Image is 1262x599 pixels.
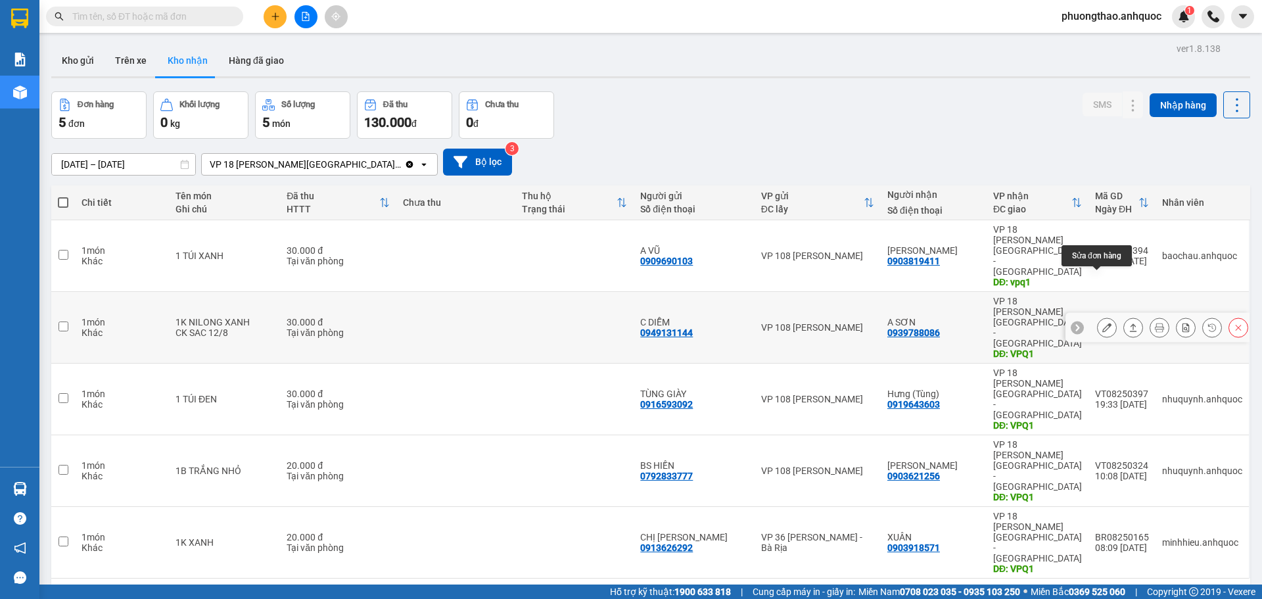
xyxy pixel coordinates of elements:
[761,322,874,333] div: VP 108 [PERSON_NAME]
[13,85,27,99] img: warehouse-icon
[640,389,747,399] div: TÙNG GIÀY
[52,154,195,175] input: Select a date range.
[179,100,220,109] div: Khối lượng
[1207,11,1219,22] img: phone-icon
[466,114,473,130] span: 0
[255,91,350,139] button: Số lượng5món
[82,389,162,399] div: 1 món
[640,399,693,410] div: 0916593092
[753,585,855,599] span: Cung cấp máy in - giấy in:
[287,317,390,327] div: 30.000 đ
[404,159,415,170] svg: Clear value
[887,256,940,266] div: 0903819411
[1237,11,1249,22] span: caret-down
[287,399,390,410] div: Tại văn phòng
[287,245,390,256] div: 30.000 đ
[82,399,162,410] div: Khác
[287,204,379,214] div: HTTT
[741,585,743,599] span: |
[419,159,429,170] svg: open
[287,327,390,338] div: Tại văn phòng
[1162,466,1242,476] div: nhuquynh.anhquoc
[157,45,218,76] button: Kho nhận
[325,5,348,28] button: aim
[78,100,114,109] div: Đơn hàng
[761,191,864,201] div: VP gửi
[993,563,1082,574] div: DĐ: VPQ1
[640,204,747,214] div: Số điện thoại
[993,277,1082,287] div: DĐ: vpq1
[887,389,980,399] div: Hưng (Tùng)
[1097,318,1117,337] div: Sửa đơn hàng
[993,204,1071,214] div: ĐC giao
[887,205,980,216] div: Số điện thoại
[515,185,634,220] th: Toggle SortBy
[287,471,390,481] div: Tại văn phòng
[271,12,280,21] span: plus
[411,118,417,129] span: đ
[1062,245,1132,266] div: Sửa đơn hàng
[105,45,157,76] button: Trên xe
[1177,41,1221,56] div: ver 1.8.138
[887,327,940,338] div: 0939788086
[82,327,162,338] div: Khác
[522,191,617,201] div: Thu hộ
[993,368,1082,420] div: VP 18 [PERSON_NAME][GEOGRAPHIC_DATA] - [GEOGRAPHIC_DATA]
[640,460,747,471] div: BS HIỀN
[1162,197,1242,208] div: Nhân viên
[287,460,390,471] div: 20.000 đ
[175,327,273,338] div: CK SAC 12/8
[1162,537,1242,548] div: minhhieu.anhquoc
[640,317,747,327] div: C DIỄM
[993,296,1082,348] div: VP 18 [PERSON_NAME][GEOGRAPHIC_DATA] - [GEOGRAPHIC_DATA]
[640,191,747,201] div: Người gửi
[640,256,693,266] div: 0909690103
[175,204,273,214] div: Ghi chú
[51,91,147,139] button: Đơn hàng5đơn
[294,5,317,28] button: file-add
[175,537,273,548] div: 1K XANH
[1095,460,1149,471] div: VT08250324
[640,542,693,553] div: 0913626292
[1095,532,1149,542] div: BR08250165
[14,542,26,554] span: notification
[301,12,310,21] span: file-add
[82,460,162,471] div: 1 món
[1095,399,1149,410] div: 19:33 [DATE]
[887,532,980,542] div: XUÂN
[403,197,509,208] div: Chưa thu
[264,5,287,28] button: plus
[1178,11,1190,22] img: icon-new-feature
[505,142,519,155] sup: 3
[1123,318,1143,337] div: Giao hàng
[82,532,162,542] div: 1 món
[1095,471,1149,481] div: 10:08 [DATE]
[51,45,105,76] button: Kho gửi
[218,45,294,76] button: Hàng đã giao
[887,189,980,200] div: Người nhận
[640,327,693,338] div: 0949131144
[674,587,731,597] strong: 1900 633 818
[610,585,731,599] span: Hỗ trợ kỹ thuật:
[459,91,554,139] button: Chưa thu0đ
[82,256,162,266] div: Khác
[287,256,390,266] div: Tại văn phòng
[485,100,519,109] div: Chưa thu
[175,466,273,476] div: 1B TRẮNG NHỎ
[1083,93,1122,116] button: SMS
[175,191,273,201] div: Tên món
[1135,585,1137,599] span: |
[761,204,864,214] div: ĐC lấy
[1095,204,1138,214] div: Ngày ĐH
[993,420,1082,431] div: DĐ: VPQ1
[1185,6,1194,15] sup: 1
[1187,6,1192,15] span: 1
[13,482,27,496] img: warehouse-icon
[1069,587,1125,597] strong: 0369 525 060
[858,585,1020,599] span: Miền Nam
[287,191,379,201] div: Đã thu
[280,185,396,220] th: Toggle SortBy
[82,197,162,208] div: Chi tiết
[640,245,747,256] div: A VŨ
[1231,5,1254,28] button: caret-down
